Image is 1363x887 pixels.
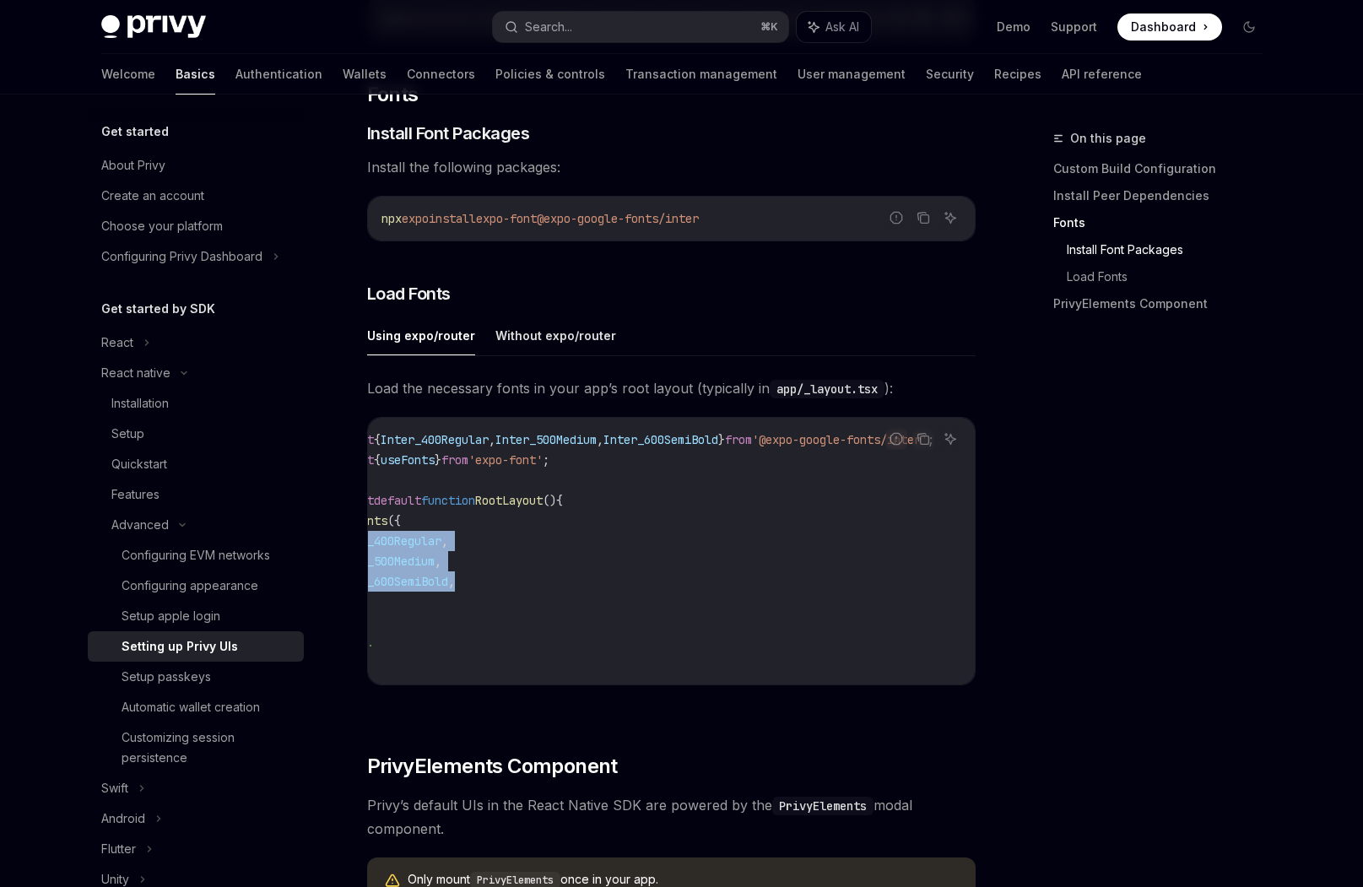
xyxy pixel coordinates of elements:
div: Quickstart [111,454,167,474]
h5: Get started [101,122,169,142]
h5: Get started by SDK [101,299,215,319]
a: Install Font Packages [1067,236,1276,263]
a: User management [798,54,906,95]
span: ; [928,432,934,447]
a: Create an account [88,181,304,211]
span: from [725,432,752,447]
button: Search...⌘K [493,12,788,42]
span: Inter_400Regular [381,432,489,447]
a: Load Fonts [1067,263,1276,290]
a: Install Peer Dependencies [1053,182,1276,209]
span: Inter_600SemiBold [333,574,448,589]
div: Automatic wallet creation [122,697,260,717]
span: Inter_600SemiBold [603,432,718,447]
span: '@expo-google-fonts/inter' [752,432,928,447]
span: , [597,432,603,447]
span: Dashboard [1131,19,1196,35]
a: Configuring appearance [88,571,304,601]
span: RootLayout [475,493,543,508]
a: Welcome [101,54,155,95]
a: Wallets [343,54,387,95]
span: Fonts [367,81,419,108]
a: Security [926,54,974,95]
a: Setup [88,419,304,449]
a: Quickstart [88,449,304,479]
a: Setup passkeys [88,662,304,692]
span: Inter_500Medium [495,432,597,447]
div: Customizing session persistence [122,727,294,768]
a: API reference [1062,54,1142,95]
div: Configuring EVM networks [122,545,270,565]
div: Choose your platform [101,216,223,236]
span: ({ [387,513,401,528]
span: } [435,452,441,468]
div: Create an account [101,186,204,206]
div: About Privy [101,155,165,176]
a: PrivyElements Component [1053,290,1276,317]
span: npx [381,211,402,226]
div: Swift [101,778,128,798]
img: dark logo [101,15,206,39]
div: Configuring appearance [122,576,258,596]
span: , [448,574,455,589]
button: Copy the contents from the code block [912,207,934,229]
a: Authentication [235,54,322,95]
div: Android [101,809,145,829]
div: Configuring Privy Dashboard [101,246,262,267]
div: Setting up Privy UIs [122,636,238,657]
a: Demo [997,19,1030,35]
code: PrivyElements [772,797,874,815]
a: Support [1051,19,1097,35]
a: About Privy [88,150,304,181]
span: { [556,493,563,508]
span: ; [543,452,549,468]
code: app/_layout.tsx [770,380,884,398]
button: Copy the contents from the code block [912,428,934,450]
span: PrivyElements Component [367,753,618,780]
span: , [435,554,441,569]
div: React [101,333,133,353]
a: Customizing session persistence [88,722,304,773]
span: Ask AI [825,19,859,35]
button: Toggle dark mode [1236,14,1263,41]
span: Install the following packages: [367,155,976,179]
div: Search... [525,17,572,37]
a: Features [88,479,304,510]
a: Installation [88,388,304,419]
span: On this page [1070,128,1146,149]
a: Choose your platform [88,211,304,241]
span: ⌘ K [760,20,778,34]
span: Privy’s default UIs in the React Native SDK are powered by the modal component. [367,793,976,841]
span: @expo-google-fonts/inter [537,211,699,226]
span: { [374,432,381,447]
span: Load the necessary fonts in your app’s root layout (typically in ): [367,376,976,400]
a: Dashboard [1117,14,1222,41]
span: Load Fonts [367,282,451,306]
div: Advanced [111,515,169,535]
button: Report incorrect code [885,207,907,229]
a: Setting up Privy UIs [88,631,304,662]
span: { [374,452,381,468]
span: from [441,452,468,468]
button: Without expo/router [495,316,616,355]
span: Inter_500Medium [333,554,435,569]
a: Custom Build Configuration [1053,155,1276,182]
a: Transaction management [625,54,777,95]
button: Report incorrect code [885,428,907,450]
span: , [441,533,448,549]
span: } [718,432,725,447]
span: function [421,493,475,508]
a: Fonts [1053,209,1276,236]
span: 'expo-font' [468,452,543,468]
div: Setup apple login [122,606,220,626]
a: Policies & controls [495,54,605,95]
a: Recipes [994,54,1041,95]
button: Ask AI [939,207,961,229]
span: default [374,493,421,508]
span: expo-font [476,211,537,226]
div: Flutter [101,839,136,859]
span: Install Font Packages [367,122,530,145]
span: () [543,493,556,508]
span: useFonts [381,452,435,468]
span: install [429,211,476,226]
